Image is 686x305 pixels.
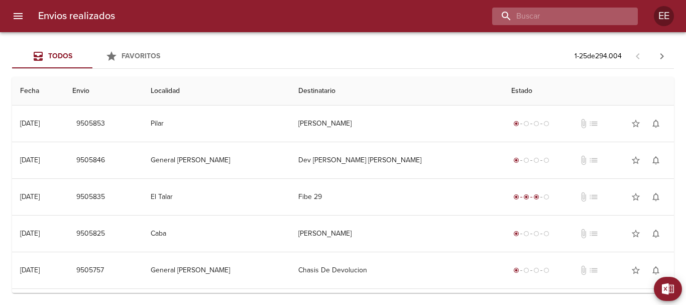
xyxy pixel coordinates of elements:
td: General [PERSON_NAME] [143,142,291,178]
span: 9505853 [76,118,105,130]
input: buscar [492,8,621,25]
div: [DATE] [20,119,40,128]
span: No tiene documentos adjuntos [579,265,589,275]
div: Generado [511,265,551,275]
div: [DATE] [20,156,40,164]
div: [DATE] [20,229,40,238]
span: radio_button_unchecked [523,121,529,127]
div: Generado [511,119,551,129]
button: Agregar a favoritos [626,114,646,134]
button: 9505825 [72,225,109,243]
td: Dev [PERSON_NAME] [PERSON_NAME] [290,142,503,178]
span: radio_button_unchecked [533,157,539,163]
button: Activar notificaciones [646,224,666,244]
div: En viaje [511,192,551,202]
span: Todos [48,52,72,60]
th: Estado [503,77,674,106]
div: Generado [511,229,551,239]
span: radio_button_checked [513,231,519,237]
span: Favoritos [122,52,160,60]
span: No tiene documentos adjuntos [579,119,589,129]
th: Localidad [143,77,291,106]
span: Pagina anterior [626,51,650,61]
td: Fibe 29 [290,179,503,215]
td: [PERSON_NAME] [290,106,503,142]
span: radio_button_unchecked [523,231,529,237]
button: 9505835 [72,188,109,207]
span: No tiene documentos adjuntos [579,192,589,202]
span: No tiene pedido asociado [589,192,599,202]
div: Generado [511,155,551,165]
span: star_border [631,229,641,239]
span: radio_button_unchecked [543,157,549,163]
button: 9505757 [72,261,108,280]
button: Agregar a favoritos [626,260,646,280]
span: star_border [631,192,641,202]
span: No tiene pedido asociado [589,229,599,239]
td: El Talar [143,179,291,215]
button: Agregar a favoritos [626,224,646,244]
span: radio_button_unchecked [533,267,539,273]
span: radio_button_checked [513,267,519,273]
span: 9505825 [76,228,105,240]
span: notifications_none [651,192,661,202]
span: radio_button_checked [513,121,519,127]
span: radio_button_unchecked [533,231,539,237]
span: notifications_none [651,155,661,165]
th: Envio [64,77,143,106]
th: Destinatario [290,77,503,106]
th: Fecha [12,77,64,106]
span: radio_button_checked [513,157,519,163]
span: radio_button_unchecked [543,194,549,200]
span: radio_button_checked [533,194,539,200]
span: radio_button_unchecked [543,231,549,237]
span: No tiene documentos adjuntos [579,155,589,165]
button: Agregar a favoritos [626,150,646,170]
td: [PERSON_NAME] [290,216,503,252]
span: No tiene documentos adjuntos [579,229,589,239]
span: notifications_none [651,119,661,129]
button: Activar notificaciones [646,150,666,170]
h6: Envios realizados [38,8,115,24]
span: radio_button_unchecked [523,267,529,273]
td: Caba [143,216,291,252]
div: EE [654,6,674,26]
button: 9505846 [72,151,109,170]
button: Agregar a favoritos [626,187,646,207]
td: Pilar [143,106,291,142]
div: Tabs Envios [12,44,173,68]
span: notifications_none [651,265,661,275]
span: 9505846 [76,154,105,167]
div: [DATE] [20,192,40,201]
td: General [PERSON_NAME] [143,252,291,288]
button: Activar notificaciones [646,114,666,134]
span: star_border [631,119,641,129]
span: radio_button_checked [513,194,519,200]
span: radio_button_unchecked [533,121,539,127]
p: 1 - 25 de 294.004 [575,51,622,61]
span: Pagina siguiente [650,44,674,68]
span: star_border [631,265,641,275]
button: Activar notificaciones [646,260,666,280]
button: menu [6,4,30,28]
span: radio_button_unchecked [543,267,549,273]
span: 9505757 [76,264,104,277]
button: Activar notificaciones [646,187,666,207]
span: notifications_none [651,229,661,239]
span: 9505835 [76,191,105,204]
div: [DATE] [20,266,40,274]
span: star_border [631,155,641,165]
span: No tiene pedido asociado [589,265,599,275]
div: Abrir información de usuario [654,6,674,26]
button: Exportar Excel [654,277,682,301]
span: radio_button_unchecked [543,121,549,127]
span: radio_button_checked [523,194,529,200]
button: 9505853 [72,115,109,133]
span: No tiene pedido asociado [589,155,599,165]
span: No tiene pedido asociado [589,119,599,129]
td: Chasis De Devolucion [290,252,503,288]
span: radio_button_unchecked [523,157,529,163]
